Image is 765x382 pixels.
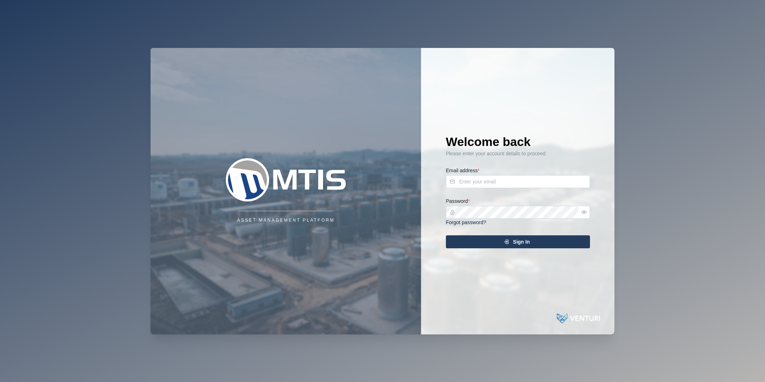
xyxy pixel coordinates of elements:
[446,175,590,188] input: Enter your email
[237,217,335,224] div: Asset Management Platform
[214,158,358,201] img: Company Logo
[513,236,530,248] span: Sign In
[446,134,590,150] h1: Welcome back
[446,167,480,175] label: Email address
[446,235,590,248] button: Sign In
[446,219,486,225] a: Forgot password?
[446,197,470,205] label: Password
[446,150,590,158] div: Please enter your account details to proceed
[557,311,600,326] img: Powered by: Venturi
